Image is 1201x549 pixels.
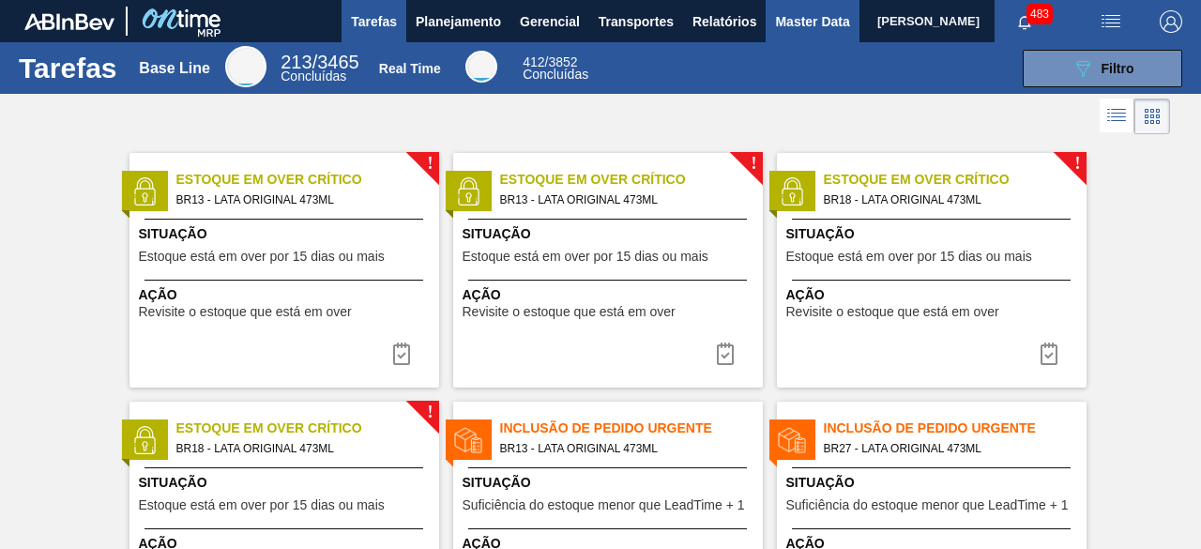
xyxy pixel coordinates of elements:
span: Estoque está em over por 15 dias ou mais [139,498,385,512]
span: Inclusão de Pedido Urgente [500,419,763,438]
img: status [130,177,159,206]
span: Ação [786,285,1082,305]
h1: Tarefas [19,57,117,79]
span: Relatórios [692,10,756,33]
div: Completar tarefa: 30054890 [1026,335,1072,373]
div: Base Line [281,54,358,83]
span: Situação [463,473,758,493]
div: Visão em Cards [1134,99,1170,134]
span: Filtro [1102,61,1134,76]
span: Concluídas [523,67,588,82]
img: status [454,177,482,206]
span: BR13 - LATA ORIGINAL 473ML [500,438,748,459]
button: Filtro [1023,50,1182,87]
span: 412 [523,54,544,69]
span: Tarefas [351,10,397,33]
div: Real Time [465,51,497,83]
span: Situação [786,473,1082,493]
div: Base Line [139,60,210,77]
span: Estoque em Over Crítico [176,419,439,438]
span: Planejamento [416,10,501,33]
button: Notificações [995,8,1055,35]
span: Situação [139,473,434,493]
span: Situação [786,224,1082,244]
span: Revisite o estoque que está em over [786,305,999,319]
span: ! [427,157,433,171]
img: icon-task complete [1038,343,1060,365]
span: Inclusão de Pedido Urgente [824,419,1087,438]
span: BR18 - LATA ORIGINAL 473ML [176,438,424,459]
span: Gerencial [520,10,580,33]
div: Completar tarefa: 30054494 [703,335,748,373]
span: Estoque está em over por 15 dias ou mais [139,250,385,264]
span: BR27 - LATA ORIGINAL 473ML [824,438,1072,459]
span: / 3465 [281,52,358,72]
div: Base Line [225,46,266,87]
img: status [130,426,159,454]
span: BR13 - LATA ORIGINAL 473ML [500,190,748,210]
span: Ação [463,285,758,305]
span: Estoque está em over por 15 dias ou mais [786,250,1032,264]
span: Concluídas [281,69,346,84]
span: Estoque em Over Crítico [824,170,1087,190]
span: 483 [1026,4,1053,24]
div: Visão em Lista [1100,99,1134,134]
span: / 3852 [523,54,577,69]
span: Revisite o estoque que está em over [463,305,676,319]
span: Revisite o estoque que está em over [139,305,352,319]
button: icon-task complete [1026,335,1072,373]
span: BR18 - LATA ORIGINAL 473ML [824,190,1072,210]
span: 213 [281,52,312,72]
img: userActions [1100,10,1122,33]
button: icon-task complete [703,335,748,373]
img: icon-task complete [390,343,413,365]
span: BR13 - LATA ORIGINAL 473ML [176,190,424,210]
span: Master Data [775,10,849,33]
span: Suficiência do estoque menor que LeadTime + 1 [786,498,1069,512]
img: TNhmsLtSVTkK8tSr43FrP2fwEKptu5GPRR3wAAAABJRU5ErkJggg== [24,13,114,30]
img: Logout [1160,10,1182,33]
img: status [454,426,482,454]
span: ! [1074,157,1080,171]
div: Real Time [379,61,441,76]
span: Transportes [599,10,674,33]
img: status [778,426,806,454]
span: Suficiência do estoque menor que LeadTime + 1 [463,498,745,512]
button: icon-task complete [379,335,424,373]
span: Estoque em Over Crítico [500,170,763,190]
div: Real Time [523,56,588,81]
img: icon-task complete [714,343,737,365]
span: Estoque em Over Crítico [176,170,439,190]
span: ! [427,405,433,419]
span: ! [751,157,756,171]
img: status [778,177,806,206]
span: Situação [463,224,758,244]
span: Situação [139,224,434,244]
div: Completar tarefa: 30054494 [379,335,424,373]
span: Ação [139,285,434,305]
span: Estoque está em over por 15 dias ou mais [463,250,708,264]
